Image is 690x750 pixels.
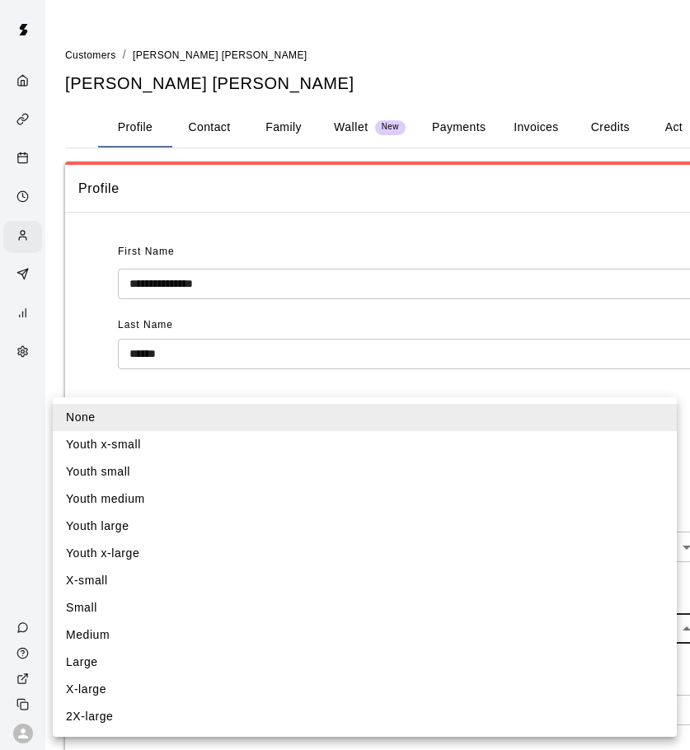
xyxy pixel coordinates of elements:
[53,431,677,458] li: Youth x-small
[53,621,677,649] li: Medium
[53,649,677,676] li: Large
[53,540,677,567] li: Youth x-large
[53,567,677,594] li: X-small
[53,676,677,703] li: X-large
[53,458,677,485] li: Youth small
[53,485,677,513] li: Youth medium
[53,404,677,431] li: None
[53,703,677,730] li: 2X-large
[53,594,677,621] li: Small
[53,513,677,540] li: Youth large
